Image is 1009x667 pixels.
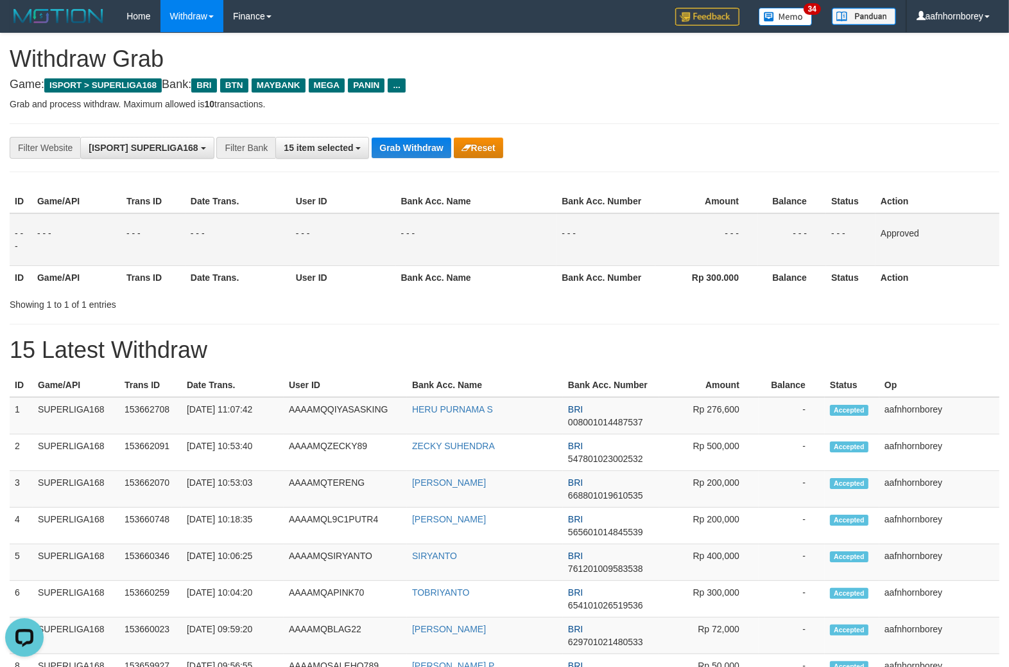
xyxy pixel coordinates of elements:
th: User ID [284,373,407,397]
th: Action [875,265,999,289]
span: MEGA [309,78,345,93]
span: Copy 668801019610535 to clipboard [568,490,643,501]
span: Copy 547801023002532 to clipboard [568,454,643,464]
div: Filter Bank [216,137,275,159]
span: Accepted [830,551,868,562]
th: Amount [655,190,758,213]
a: ZECKY SUHENDRA [412,441,495,451]
td: Rp 276,600 [659,397,759,434]
td: Rp 400,000 [659,544,759,581]
td: SUPERLIGA168 [33,434,119,471]
td: 5 [10,544,33,581]
td: - - - [291,213,396,266]
img: Feedback.jpg [675,8,739,26]
td: 153660259 [119,581,182,618]
td: [DATE] 10:53:40 [182,434,284,471]
a: TOBRIYANTO [412,587,469,598]
span: MAYBANK [252,78,306,93]
td: AAAAMQAPINK70 [284,581,407,618]
button: 15 item selected [275,137,369,159]
td: 6 [10,581,33,618]
span: Accepted [830,478,868,489]
td: AAAAMQBLAG22 [284,618,407,654]
div: Filter Website [10,137,80,159]
td: AAAAMQSIRYANTO [284,544,407,581]
th: ID [10,190,32,213]
td: aafnhornborey [879,508,999,544]
th: Trans ID [121,190,185,213]
td: aafnhornborey [879,581,999,618]
td: aafnhornborey [879,544,999,581]
a: [PERSON_NAME] [412,624,486,634]
th: User ID [291,190,396,213]
span: Accepted [830,625,868,636]
td: [DATE] 10:06:25 [182,544,284,581]
td: Rp 300,000 [659,581,759,618]
td: - [759,544,825,581]
p: Grab and process withdraw. Maximum allowed is transactions. [10,98,999,111]
span: Copy 565601014845539 to clipboard [568,527,643,537]
span: ISPORT > SUPERLIGA168 [44,78,162,93]
img: MOTION_logo.png [10,6,107,26]
th: Bank Acc. Name [407,373,563,397]
span: BRI [568,587,583,598]
td: [DATE] 10:53:03 [182,471,284,508]
td: - - - [32,213,121,266]
td: 153660346 [119,544,182,581]
td: Rp 72,000 [659,618,759,654]
span: Copy 761201009583538 to clipboard [568,564,643,574]
th: Balance [759,373,825,397]
button: [ISPORT] SUPERLIGA168 [80,137,214,159]
th: Game/API [32,190,121,213]
span: BRI [568,624,583,634]
a: SIRYANTO [412,551,457,561]
td: 153662091 [119,434,182,471]
th: Game/API [33,373,119,397]
td: 1 [10,397,33,434]
td: aafnhornborey [879,618,999,654]
span: Copy 654101026519536 to clipboard [568,600,643,610]
span: Copy 629701021480533 to clipboard [568,637,643,647]
span: Accepted [830,441,868,452]
span: BRI [191,78,216,93]
td: SUPERLIGA168 [33,508,119,544]
th: Amount [659,373,759,397]
span: PANIN [348,78,384,93]
button: Grab Withdraw [372,138,451,158]
td: - [759,508,825,544]
td: Rp 500,000 [659,434,759,471]
button: Open LiveChat chat widget [5,5,44,44]
td: aafnhornborey [879,397,999,434]
h4: Game: Bank: [10,78,999,91]
th: Status [826,190,875,213]
th: Bank Acc. Name [396,190,557,213]
span: ... [388,78,405,93]
span: [ISPORT] SUPERLIGA168 [89,143,198,153]
span: Accepted [830,515,868,526]
td: aafnhornborey [879,471,999,508]
th: Rp 300.000 [655,265,758,289]
td: Rp 200,000 [659,471,759,508]
td: 2 [10,434,33,471]
a: [PERSON_NAME] [412,514,486,524]
td: [DATE] 09:59:20 [182,618,284,654]
td: - - - [396,213,557,266]
td: [DATE] 11:07:42 [182,397,284,434]
td: SUPERLIGA168 [33,544,119,581]
td: Approved [875,213,999,266]
td: 153660023 [119,618,182,654]
td: AAAAMQQIYASASKING [284,397,407,434]
th: Action [875,190,999,213]
td: - [759,471,825,508]
td: [DATE] 10:18:35 [182,508,284,544]
td: SUPERLIGA168 [33,618,119,654]
td: 153660748 [119,508,182,544]
th: Status [826,265,875,289]
th: Game/API [32,265,121,289]
td: - - - [185,213,291,266]
td: AAAAMQZECKY89 [284,434,407,471]
th: Trans ID [119,373,182,397]
th: Balance [758,265,826,289]
span: Copy 008001014487537 to clipboard [568,417,643,427]
span: BRI [568,441,583,451]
